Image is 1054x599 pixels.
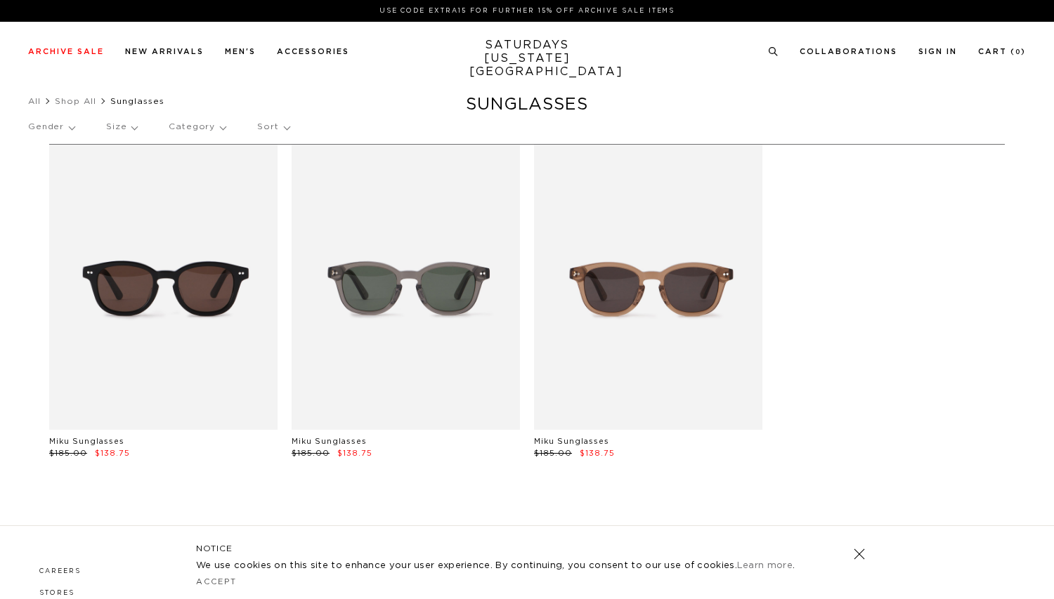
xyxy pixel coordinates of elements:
a: All [28,97,41,105]
span: $138.75 [95,449,130,457]
p: We use cookies on this site to enhance your user experience. By continuing, you consent to our us... [196,559,808,573]
a: Shop All [55,97,96,105]
h5: NOTICE [196,542,858,555]
span: $138.75 [580,449,615,457]
a: Miku Sunglasses [292,437,367,445]
p: Gender [28,111,74,143]
a: Miku Sunglasses [49,437,124,445]
a: Archive Sale [28,48,104,55]
span: $185.00 [49,449,87,457]
a: Stores [39,590,74,596]
a: Sign In [918,48,957,55]
a: Accessories [277,48,349,55]
a: Accept [196,578,237,586]
a: Cart (0) [978,48,1026,55]
a: Miku Sunglasses [534,437,609,445]
span: $138.75 [337,449,372,457]
p: Size [106,111,137,143]
a: SATURDAYS[US_STATE][GEOGRAPHIC_DATA] [469,39,585,79]
span: Sunglasses [110,97,164,105]
a: Men's [225,48,256,55]
small: 0 [1015,49,1021,55]
p: Use Code EXTRA15 for Further 15% Off Archive Sale Items [34,6,1020,16]
a: New Arrivals [125,48,204,55]
p: Category [169,111,226,143]
a: Collaborations [800,48,897,55]
span: $185.00 [292,449,330,457]
a: Learn more [737,561,793,570]
a: Careers [39,568,81,574]
span: $185.00 [534,449,572,457]
p: Sort [257,111,289,143]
